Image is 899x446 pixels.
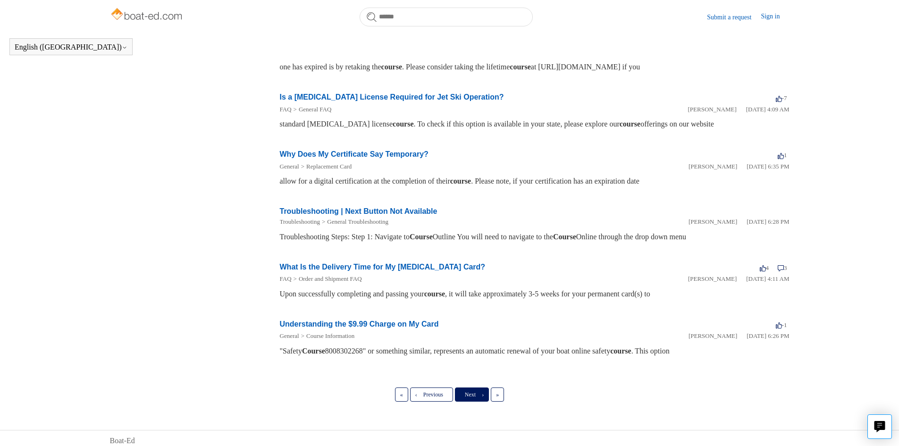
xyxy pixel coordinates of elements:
[778,151,787,159] span: 1
[280,105,292,114] li: FAQ
[280,218,320,225] a: Troubleshooting
[778,264,787,271] span: 3
[415,391,417,398] span: ‹
[280,331,299,341] li: General
[400,391,403,398] span: «
[410,233,433,241] em: Course
[280,275,292,282] a: FAQ
[280,288,790,300] div: Upon successfully completing and passing your , it will take approximately 3-5 weeks for your per...
[280,332,299,339] a: General
[280,93,504,101] a: Is a [MEDICAL_DATA] License Required for Jet Ski Operation?
[15,43,127,51] button: English ([GEOGRAPHIC_DATA])
[306,332,354,339] a: Course Information
[280,162,299,171] li: General
[553,233,576,241] em: Course
[381,63,402,71] em: course
[280,176,790,187] div: allow for a digital certification at the completion of their . Please note, if your certification...
[776,321,787,328] span: -1
[689,217,737,227] li: [PERSON_NAME]
[292,105,332,114] li: General FAQ
[746,106,790,113] time: 03/16/2022, 04:09
[280,345,790,357] div: "Safety 8008302268" or something similar, represents an automatic renewal of your boat online saf...
[110,6,185,25] img: Boat-Ed Help Center home page
[280,163,299,170] a: General
[299,106,331,113] a: General FAQ
[410,387,453,402] a: Previous
[450,177,471,185] em: course
[280,106,292,113] a: FAQ
[306,163,352,170] a: Replacement Card
[482,391,484,398] span: ›
[776,94,787,101] span: -7
[280,263,486,271] a: What Is the Delivery Time for My [MEDICAL_DATA] Card?
[393,120,413,128] em: course
[320,217,388,227] li: General Troubleshooting
[424,290,445,298] em: course
[292,274,362,284] li: Order and Shipment FAQ
[510,63,530,71] em: course
[688,274,737,284] li: [PERSON_NAME]
[707,12,761,22] a: Submit a request
[360,8,533,26] input: Search
[280,61,790,73] div: one has expired is by retaking the . Please consider taking the lifetime at [URL][DOMAIN_NAME] if...
[747,332,789,339] time: 01/05/2024, 18:26
[610,347,631,355] em: course
[299,162,352,171] li: Replacement Card
[327,218,388,225] a: General Troubleshooting
[747,163,789,170] time: 01/05/2024, 18:35
[746,275,789,282] time: 03/14/2022, 04:11
[620,120,640,128] em: course
[280,274,292,284] li: FAQ
[496,391,499,398] span: »
[280,320,439,328] a: Understanding the $9.99 Charge on My Card
[299,275,362,282] a: Order and Shipment FAQ
[689,162,737,171] li: [PERSON_NAME]
[747,218,789,225] time: 01/05/2024, 18:28
[302,347,325,355] em: Course
[280,118,790,130] div: standard [MEDICAL_DATA] license . To check if this option is available in your state, please expl...
[455,387,489,402] a: Next
[280,231,790,243] div: Troubleshooting Steps: Step 1: Navigate to Outline You will need to navigate to the Online throug...
[423,391,443,398] span: Previous
[280,207,437,215] a: Troubleshooting | Next Button Not Available
[761,11,789,23] a: Sign in
[299,331,355,341] li: Course Information
[760,264,769,271] span: 4
[280,150,428,158] a: Why Does My Certificate Say Temporary?
[280,217,320,227] li: Troubleshooting
[689,331,737,341] li: [PERSON_NAME]
[465,391,476,398] span: Next
[688,105,736,114] li: [PERSON_NAME]
[867,414,892,439] button: Live chat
